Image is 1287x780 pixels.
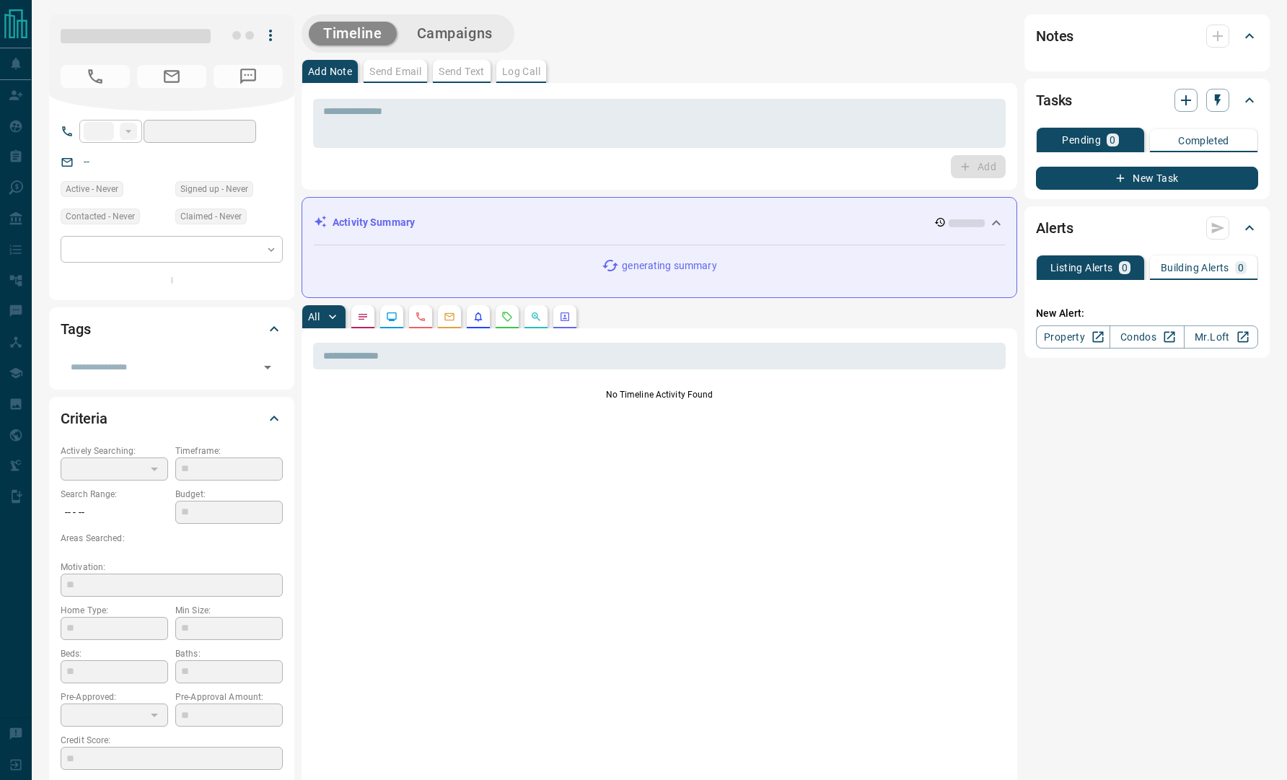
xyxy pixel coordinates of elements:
[1178,136,1229,146] p: Completed
[308,312,320,322] p: All
[308,66,352,76] p: Add Note
[1238,263,1244,273] p: 0
[1036,89,1072,112] h2: Tasks
[180,182,248,196] span: Signed up - Never
[61,401,283,436] div: Criteria
[175,691,283,704] p: Pre-Approval Amount:
[84,156,89,167] a: --
[66,182,118,196] span: Active - Never
[473,311,484,323] svg: Listing Alerts
[1062,135,1101,145] p: Pending
[309,22,397,45] button: Timeline
[415,311,426,323] svg: Calls
[61,488,168,501] p: Search Range:
[1050,263,1113,273] p: Listing Alerts
[66,209,135,224] span: Contacted - Never
[403,22,507,45] button: Campaigns
[314,209,1005,236] div: Activity Summary
[175,604,283,617] p: Min Size:
[444,311,455,323] svg: Emails
[61,691,168,704] p: Pre-Approved:
[1110,135,1115,145] p: 0
[180,209,242,224] span: Claimed - Never
[61,532,283,545] p: Areas Searched:
[1036,325,1110,349] a: Property
[1036,167,1258,190] button: New Task
[1036,211,1258,245] div: Alerts
[61,501,168,525] p: -- - --
[501,311,513,323] svg: Requests
[1036,83,1258,118] div: Tasks
[61,407,107,430] h2: Criteria
[175,444,283,457] p: Timeframe:
[333,215,415,230] p: Activity Summary
[61,604,168,617] p: Home Type:
[313,388,1006,401] p: No Timeline Activity Found
[1184,325,1258,349] a: Mr.Loft
[1122,263,1128,273] p: 0
[1161,263,1229,273] p: Building Alerts
[214,65,283,88] span: No Number
[1036,25,1073,48] h2: Notes
[386,311,397,323] svg: Lead Browsing Activity
[622,258,716,273] p: generating summary
[61,65,130,88] span: No Number
[1110,325,1184,349] a: Condos
[61,444,168,457] p: Actively Searching:
[559,311,571,323] svg: Agent Actions
[357,311,369,323] svg: Notes
[61,317,90,341] h2: Tags
[1036,216,1073,240] h2: Alerts
[61,734,283,747] p: Credit Score:
[530,311,542,323] svg: Opportunities
[61,647,168,660] p: Beds:
[1036,19,1258,53] div: Notes
[258,357,278,377] button: Open
[175,647,283,660] p: Baths:
[61,561,283,574] p: Motivation:
[137,65,206,88] span: No Email
[61,312,283,346] div: Tags
[1036,306,1258,321] p: New Alert:
[175,488,283,501] p: Budget:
